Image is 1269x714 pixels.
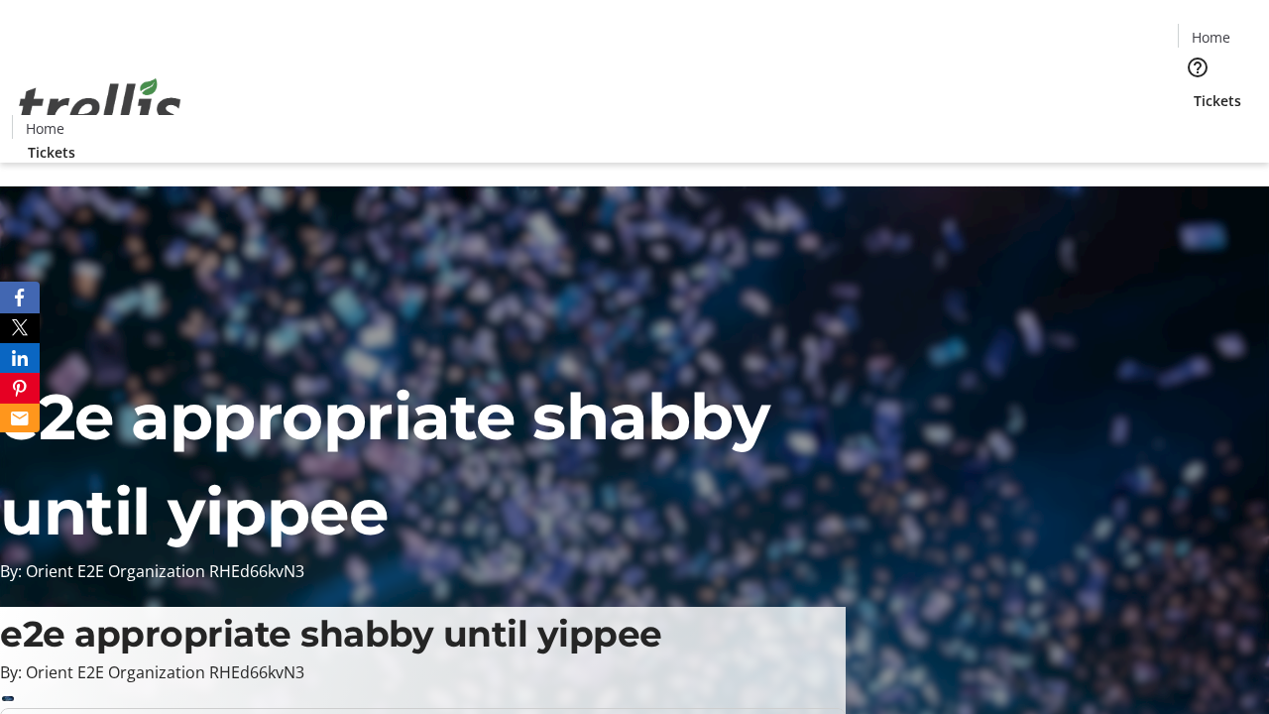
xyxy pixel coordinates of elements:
span: Home [26,118,64,139]
span: Home [1192,27,1230,48]
span: Tickets [28,142,75,163]
button: Help [1178,48,1217,87]
a: Tickets [1178,90,1257,111]
a: Home [1179,27,1242,48]
a: Home [13,118,76,139]
span: Tickets [1194,90,1241,111]
button: Cart [1178,111,1217,151]
a: Tickets [12,142,91,163]
img: Orient E2E Organization RHEd66kvN3's Logo [12,57,188,156]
